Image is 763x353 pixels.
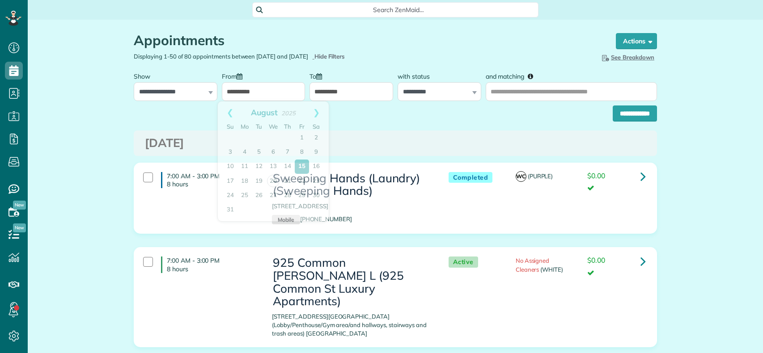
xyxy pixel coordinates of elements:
a: 6 [266,145,280,160]
a: 24 [223,189,237,203]
span: Thursday [284,123,291,130]
a: 30 [309,189,323,203]
label: To [309,67,326,84]
p: [STREET_ADDRESS] [272,202,430,210]
h1: Appointments [134,33,599,48]
a: 5 [252,145,266,160]
a: 10 [223,160,237,174]
span: 2025 [281,109,296,117]
span: Completed [449,172,493,183]
h3: Sweeping Hands (Laundry) (Sweeping Hands) [272,172,430,198]
span: WC [516,171,526,182]
a: 26 [252,189,266,203]
button: Actions [616,33,657,49]
a: 4 [237,145,252,160]
a: 28 [280,189,295,203]
a: 13 [266,160,280,174]
a: 3 [223,145,237,160]
span: August [251,107,278,117]
a: 17 [223,174,237,189]
span: Tuesday [256,123,263,130]
span: Friday [299,123,305,130]
a: 2 [309,131,323,145]
a: 11 [237,160,252,174]
a: 7 [280,145,295,160]
p: [STREET_ADDRESS][GEOGRAPHIC_DATA] (Lobby/Penthouse/Gym area/and hallways, stairways and trash are... [272,312,430,338]
span: (WHITE) [540,266,563,273]
a: 16 [309,160,323,174]
a: Hide Filters [313,53,345,60]
button: See Breakdown [598,52,657,62]
a: 8 [295,145,309,160]
a: Prev [218,101,242,124]
a: 23 [309,174,323,189]
a: Next [304,101,329,124]
a: 19 [252,174,266,189]
span: See Breakdown [600,54,654,61]
a: 27 [266,189,280,203]
a: 12 [252,160,266,174]
a: 29 [295,189,309,203]
span: New [13,201,26,210]
span: Monday [241,123,249,130]
span: $0.00 [587,256,605,265]
a: 9 [309,145,323,160]
h4: 7:00 AM - 3:00 PM [161,256,259,273]
a: 1 [295,131,309,145]
a: 20 [267,175,280,187]
span: Active [449,256,478,268]
span: Hide Filters [314,52,345,61]
h4: 7:00 AM - 3:00 PM [161,172,259,188]
p: 8 hours [167,180,259,188]
a: 14 [280,160,295,174]
a: Mobile[PHONE_NUMBER] [272,215,352,223]
a: 22 [295,174,309,189]
h3: 925 Common [PERSON_NAME] L (925 Common St Luxury Apartments) [272,256,430,307]
a: 31 [223,203,237,217]
a: 18 [237,174,252,189]
span: $0.00 [587,171,605,180]
span: (PURPLE) [528,172,553,180]
span: Saturday [313,123,320,130]
label: and matching [486,67,540,84]
p: 8 hours [167,265,259,273]
a: 15 [295,160,309,174]
span: Sunday [227,123,234,130]
a: 21 [280,174,295,189]
span: Wednesday [269,123,278,130]
a: 25 [237,189,252,203]
h3: [DATE] [145,137,646,150]
label: From [222,67,247,84]
span: New [13,223,26,232]
span: No Assigned Cleaners [516,257,550,273]
div: Displaying 1-50 of 80 appointments between [DATE] and [DATE] [127,52,395,61]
